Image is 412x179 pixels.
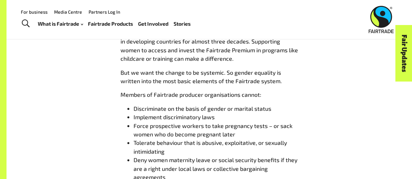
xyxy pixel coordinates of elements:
a: Media Centre [54,9,82,15]
li: Implement discriminatory laws [134,113,298,121]
a: Stories [174,19,191,28]
p: Members of Fairtrade producer organisations cannot: [121,90,298,99]
a: What is Fairtrade [38,19,83,28]
a: Get Involved [138,19,168,28]
li: Force prospective workers to take pregnancy tests – or sack women who do become pregnant later [134,121,298,139]
a: Partners Log In [89,9,120,15]
a: For business [21,9,48,15]
li: Tolerate behaviour that is abusive, exploitative, or sexually intimidating [134,138,298,156]
li: Discriminate on the basis of gender or marital status [134,104,298,113]
a: Fairtrade Products [88,19,133,28]
a: Toggle Search [18,16,34,32]
p: But we want the change to be systemic. So gender equality is written into the most basic elements... [121,68,298,85]
p: Fairtrade has been incorporating into its programs in developing countries for almost three decad... [121,29,298,63]
img: Fairtrade Australia New Zealand logo [369,6,394,33]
